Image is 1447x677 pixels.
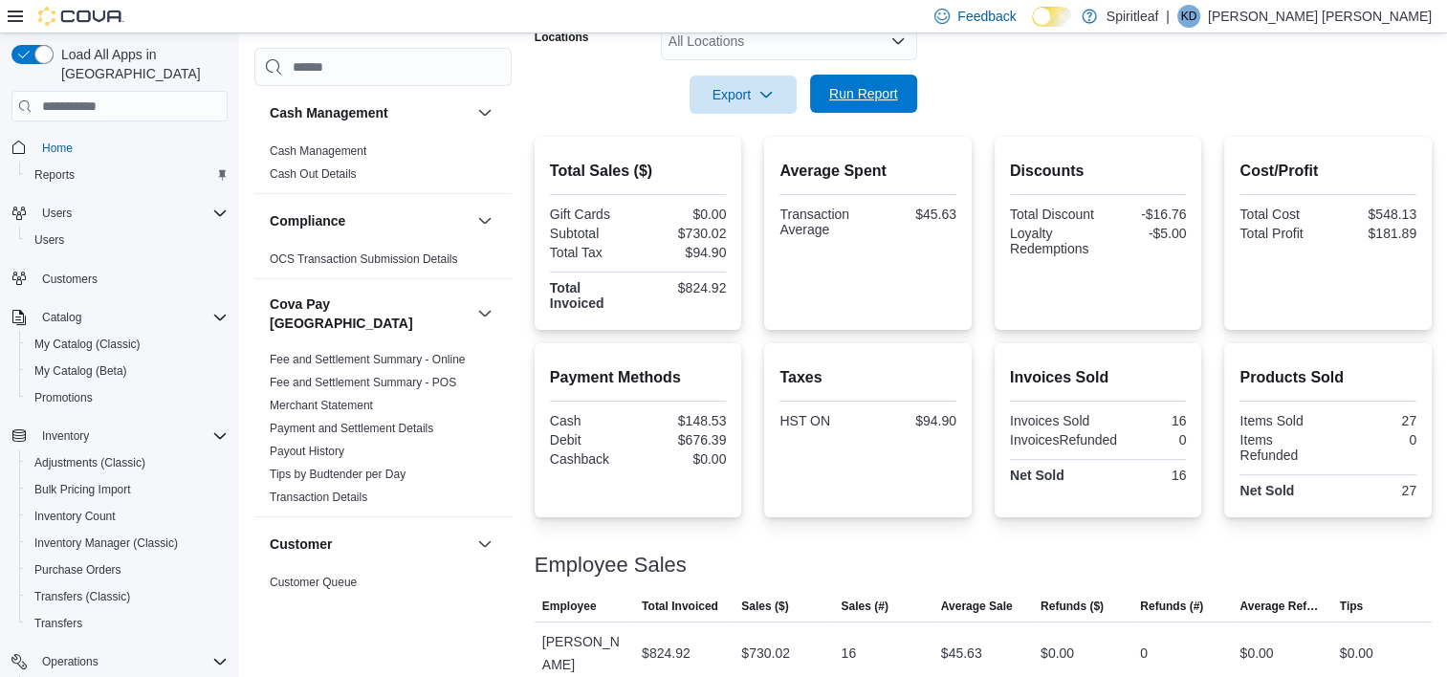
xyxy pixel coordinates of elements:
span: Feedback [957,7,1016,26]
div: $730.02 [642,226,726,241]
div: Transaction Average [779,207,864,237]
div: InvoicesRefunded [1010,432,1117,448]
button: Operations [34,650,106,673]
span: Catalog [42,310,81,325]
div: Total Tax [550,245,634,260]
span: Employee [542,599,597,614]
h3: Compliance [270,211,345,230]
h3: Cova Pay [GEOGRAPHIC_DATA] [270,295,470,333]
span: Inventory Count [34,509,116,524]
div: 16 [841,642,856,665]
span: Adjustments (Classic) [27,451,228,474]
span: Purchase Orders [34,562,121,578]
h2: Cost/Profit [1239,160,1416,183]
span: Promotions [27,386,228,409]
button: Cash Management [473,101,496,124]
div: Loyalty Redemptions [1010,226,1094,256]
h2: Taxes [779,366,956,389]
div: $0.00 [642,207,726,222]
span: Average Sale [941,599,1013,614]
a: Inventory Count [27,505,123,528]
a: Payment and Settlement Details [270,422,433,435]
h2: Products Sold [1239,366,1416,389]
div: Kenneth D L [1177,5,1200,28]
span: Transaction Details [270,490,367,505]
p: Spiritleaf [1107,5,1158,28]
a: Fee and Settlement Summary - Online [270,353,466,366]
span: Operations [34,650,228,673]
a: Bulk Pricing Import [27,478,139,501]
span: My Catalog (Classic) [27,333,228,356]
button: My Catalog (Classic) [19,331,235,358]
a: My Catalog (Classic) [27,333,148,356]
h3: Customer [270,535,332,554]
div: Cashback [550,451,634,467]
div: 16 [1102,413,1186,428]
button: Inventory [4,423,235,449]
p: | [1166,5,1170,28]
span: OCS Transaction Submission Details [270,251,458,267]
button: Reports [19,162,235,188]
a: Purchase Orders [27,558,129,581]
div: Items Sold [1239,413,1324,428]
p: [PERSON_NAME] [PERSON_NAME] [1208,5,1432,28]
a: Transfers (Classic) [27,585,138,608]
button: Transfers [19,610,235,637]
span: Users [34,202,228,225]
span: Reports [27,164,228,186]
label: Locations [535,30,589,45]
button: Users [34,202,79,225]
span: Transfers [27,612,228,635]
span: Average Refund [1239,599,1324,614]
span: Transfers (Classic) [27,585,228,608]
a: Cash Out Details [270,167,357,181]
span: Home [42,141,73,156]
span: Payout History [270,444,344,459]
a: Customer Queue [270,576,357,589]
div: $0.00 [1239,642,1273,665]
span: Users [27,229,228,251]
a: Payout History [270,445,344,458]
input: Dark Mode [1032,7,1072,27]
button: Promotions [19,384,235,411]
div: 16 [1102,468,1186,483]
div: 0 [1140,642,1148,665]
span: Tips [1340,599,1363,614]
div: Invoices Sold [1010,413,1094,428]
div: Debit [550,432,634,448]
span: Refunds (#) [1140,599,1203,614]
button: Cash Management [270,103,470,122]
span: Payment and Settlement Details [270,421,433,436]
div: Total Discount [1010,207,1094,222]
span: Home [34,135,228,159]
a: Tips by Budtender per Day [270,468,406,481]
div: Total Profit [1239,226,1324,241]
div: Cash [550,413,634,428]
span: Customers [34,267,228,291]
button: Inventory [34,425,97,448]
div: $0.00 [642,451,726,467]
h3: Cash Management [270,103,388,122]
button: My Catalog (Beta) [19,358,235,384]
div: $824.92 [642,642,691,665]
div: $0.00 [1340,642,1373,665]
button: Purchase Orders [19,557,235,583]
a: Home [34,137,80,160]
div: -$5.00 [1102,226,1186,241]
div: $730.02 [741,642,790,665]
span: My Catalog (Classic) [34,337,141,352]
button: Transfers (Classic) [19,583,235,610]
div: $45.63 [941,642,982,665]
a: Transfers [27,612,90,635]
a: OCS Transaction Submission Details [270,252,458,266]
a: Merchant Statement [270,399,373,412]
h2: Total Sales ($) [550,160,727,183]
div: Cash Management [254,140,512,193]
span: Inventory [42,428,89,444]
span: Bulk Pricing Import [34,482,131,497]
button: Compliance [270,211,470,230]
span: Operations [42,654,99,669]
button: Users [4,200,235,227]
span: My Catalog (Beta) [34,363,127,379]
a: Reports [27,164,82,186]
